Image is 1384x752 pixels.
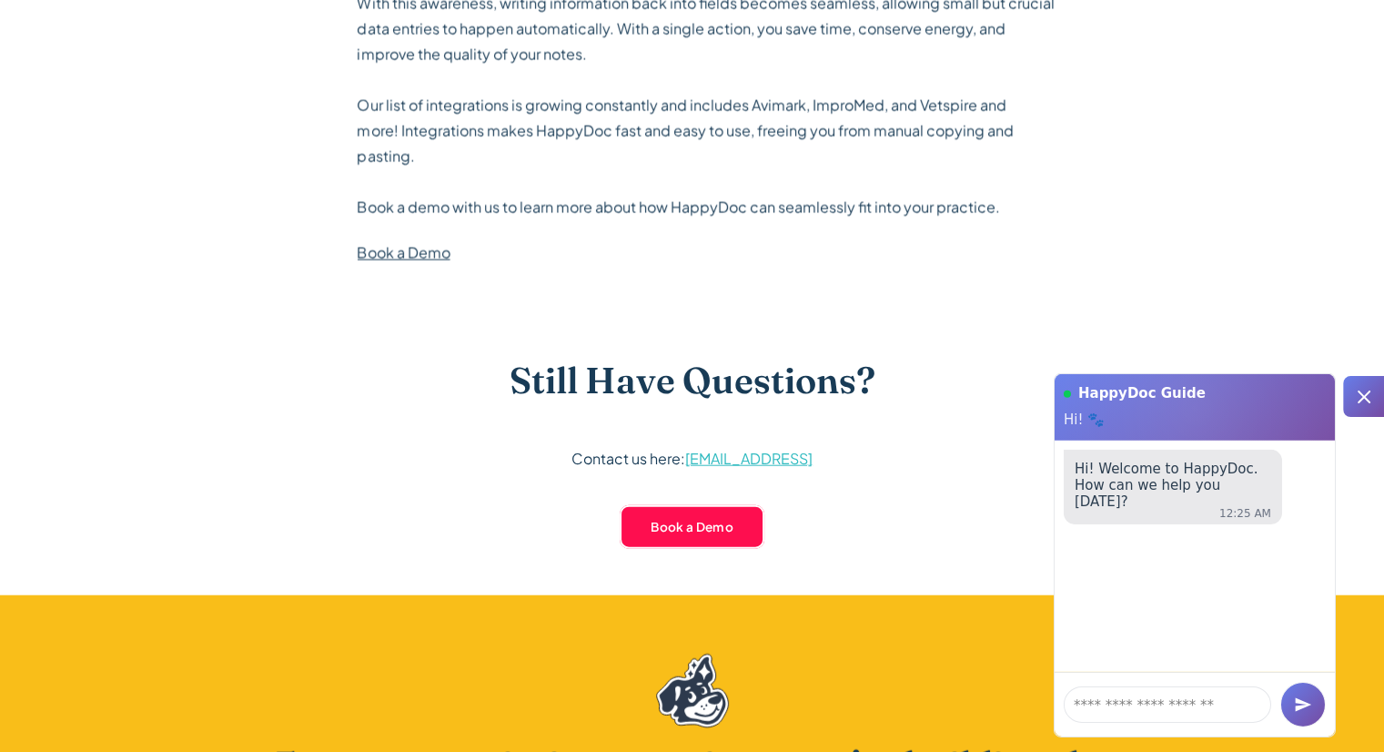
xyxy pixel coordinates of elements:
h3: Still Have Questions? [510,359,875,402]
p: Contact us here: [571,446,813,472]
a: Book a Demo [358,243,450,262]
a: [EMAIL_ADDRESS] [685,449,813,468]
a: Book a Demo [620,505,764,549]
